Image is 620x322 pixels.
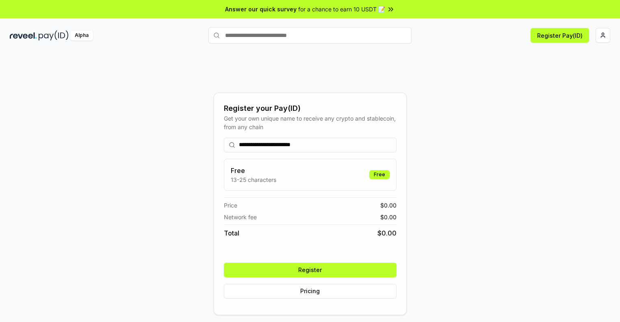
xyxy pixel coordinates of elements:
[224,228,239,238] span: Total
[225,5,297,13] span: Answer our quick survey
[224,103,397,114] div: Register your Pay(ID)
[231,166,276,175] h3: Free
[369,170,390,179] div: Free
[224,284,397,298] button: Pricing
[224,263,397,277] button: Register
[377,228,397,238] span: $ 0.00
[380,201,397,210] span: $ 0.00
[39,30,69,41] img: pay_id
[10,30,37,41] img: reveel_dark
[231,175,276,184] p: 13-25 characters
[531,28,589,43] button: Register Pay(ID)
[298,5,385,13] span: for a chance to earn 10 USDT 📝
[224,201,237,210] span: Price
[224,114,397,131] div: Get your own unique name to receive any crypto and stablecoin, from any chain
[70,30,93,41] div: Alpha
[224,213,257,221] span: Network fee
[380,213,397,221] span: $ 0.00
